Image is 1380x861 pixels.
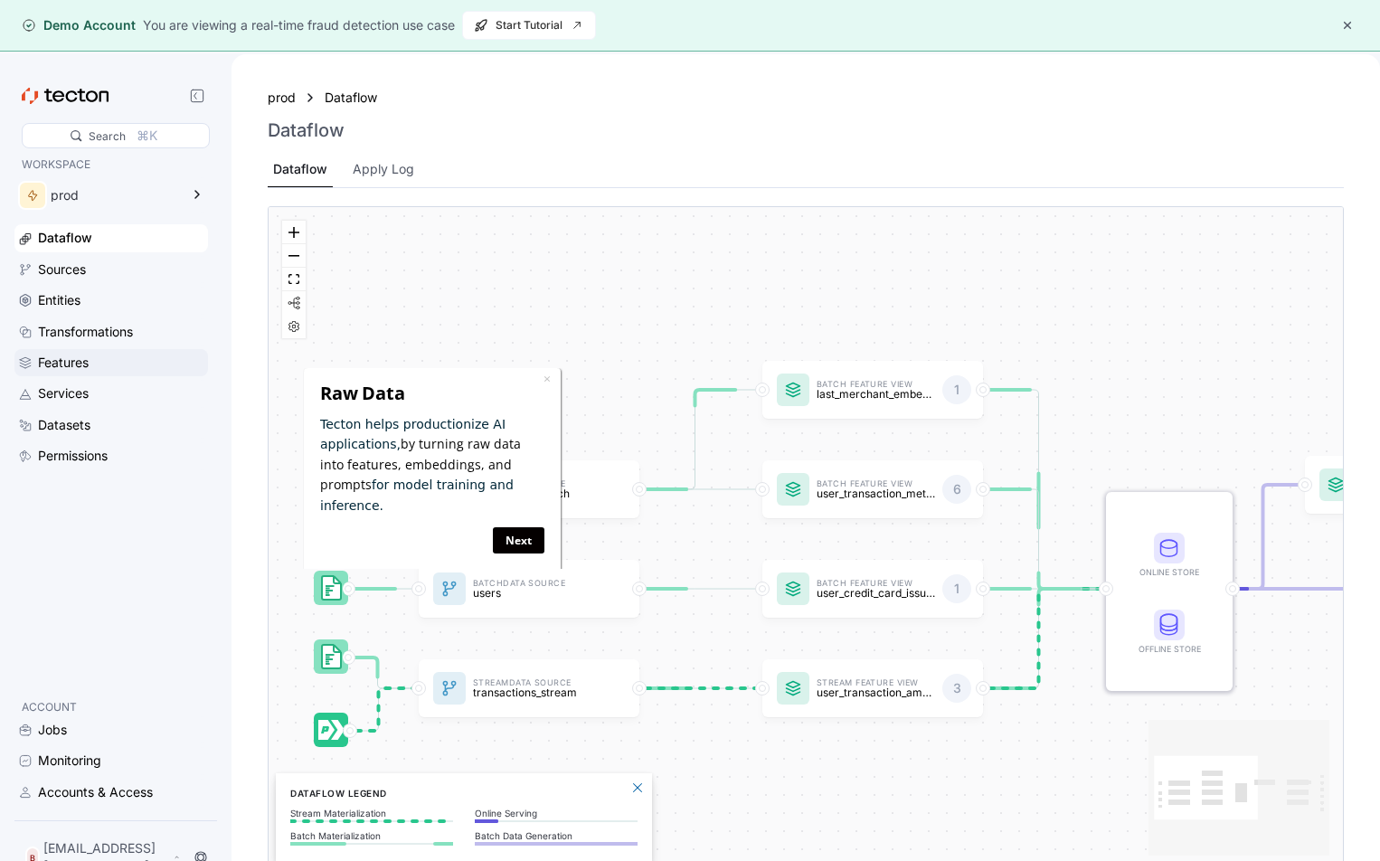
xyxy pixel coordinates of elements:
a: Batch Feature Viewuser_transaction_metrics6 [762,460,983,518]
div: Datasets [38,415,90,435]
p: WORKSPACE [22,156,201,174]
div: prod [51,189,179,202]
div: Features [38,353,89,373]
g: Edge from featureView:last_merchant_embedding to STORE [976,390,1101,589]
p: Batch Feature View [817,480,935,488]
a: Entities [14,287,208,314]
p: Batch Feature View [817,381,935,389]
div: Entities [38,290,80,310]
h6: Dataflow Legend [290,786,638,800]
button: fit view [282,268,306,291]
button: Start Tutorial [462,11,596,40]
g: Edge from dataSource:transactions_stream_stream_source to dataSource:transactions_stream [343,688,414,731]
a: Services [14,380,208,407]
a: Jobs [14,716,208,743]
p: Batch Data Generation [475,830,638,841]
span: Start Tutorial [474,12,584,39]
div: 1 [942,574,971,603]
p: users [473,587,591,599]
div: Transformations [38,322,133,342]
div: Search [89,128,126,145]
div: 3 [942,674,971,703]
span: Tecton helps productionize AI applications, [19,49,204,83]
div: Online Store [1133,533,1205,579]
a: Features [14,349,208,376]
p: user_transaction_amount_totals [817,686,935,698]
h3: Dataflow [268,119,345,141]
div: 6 [942,475,971,504]
div: Apply Log [353,159,414,179]
div: Search⌘K [22,123,210,148]
div: Sources [38,260,86,279]
a: Next [192,159,243,185]
p: Stream Materialization [290,808,453,818]
div: Monitoring [38,751,101,771]
g: Edge from dataSource:transactions_batch to featureView:last_merchant_embedding [632,390,758,489]
a: BatchData Sourcetransactions_batch [419,460,639,518]
p: by turning raw data into features, embeddings, and prompts [19,46,243,147]
h3: Raw Data [19,14,243,37]
div: Jobs [38,720,67,740]
div: Close tooltip [242,1,250,21]
p: Online Serving [475,808,638,818]
a: StreamData Sourcetransactions_stream [419,659,639,717]
p: ACCOUNT [22,698,201,716]
a: Datasets [14,412,208,439]
a: BatchData Sourceusers [419,560,639,618]
button: zoom in [282,221,306,244]
a: Stream Feature Viewuser_transaction_amount_totals3 [762,659,983,717]
p: Batch Materialization [290,830,453,841]
div: Accounts & Access [38,782,153,802]
button: zoom out [282,244,306,268]
g: Edge from dataSource:transactions_stream_batch_source to dataSource:transactions_stream [341,658,414,688]
div: Permissions [38,446,108,466]
div: Dataflow [38,228,92,248]
div: React Flow controls [282,221,306,338]
p: Stream Data Source [473,679,591,687]
p: user_credit_card_issuer [817,587,935,599]
div: ⌘K [137,126,157,146]
a: Monitoring [14,747,208,774]
g: Edge from STORE to featureView:transaction_amount_is_higher_than_average [1225,485,1300,589]
p: Batch Data Source [473,580,591,588]
span: for model training and inference. [19,109,213,144]
a: prod [268,88,296,108]
p: last_merchant_embedding [817,388,935,400]
g: Edge from featureView:user_transaction_amount_totals to STORE [976,589,1101,688]
p: Batch Feature View [817,580,935,588]
p: transactions_stream [473,686,591,698]
p: user_transaction_metrics [817,487,935,499]
div: Dataflow [273,159,327,179]
a: Batch Feature Viewuser_credit_card_issuer1 [762,560,983,618]
p: Stream Feature View [817,679,935,687]
button: Close Legend Panel [627,777,648,799]
div: Offline Store [1133,642,1205,656]
a: Transformations [14,318,208,345]
div: Demo Account [22,16,136,34]
a: × [242,2,250,19]
div: Services [38,383,89,403]
a: Sources [14,256,208,283]
div: You are viewing a real-time fraud detection use case [143,15,455,35]
g: Edge from featureView:user_transaction_metrics to STORE [976,489,1101,589]
a: Dataflow [14,224,208,251]
div: 1 [942,375,971,404]
a: Dataflow [325,88,388,108]
a: Batch Feature Viewlast_merchant_embedding1 [762,361,983,419]
div: Offline Store [1133,610,1205,656]
a: Accounts & Access [14,779,208,806]
div: Online Store [1133,565,1205,579]
a: Permissions [14,442,208,469]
